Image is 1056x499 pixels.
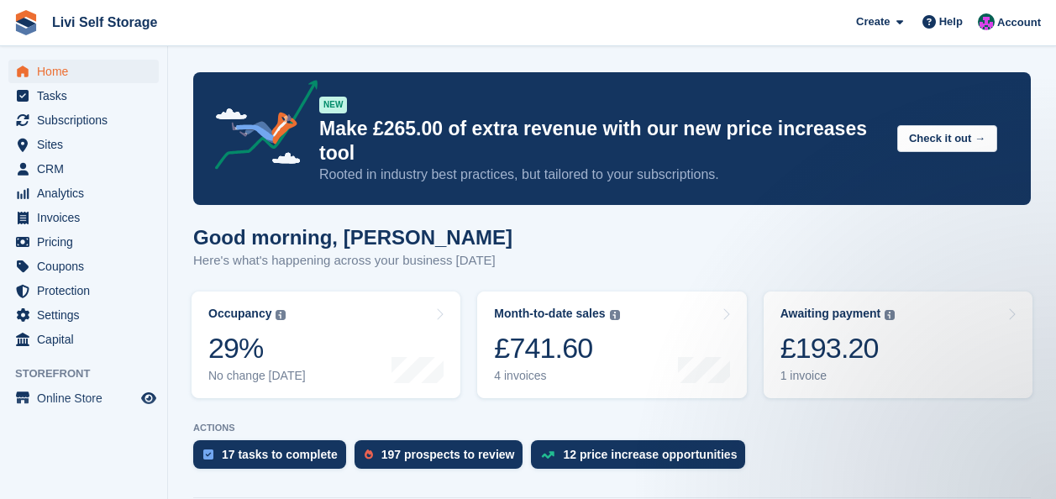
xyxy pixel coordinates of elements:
[37,303,138,327] span: Settings
[193,226,512,249] h1: Good morning, [PERSON_NAME]
[208,369,306,383] div: No change [DATE]
[276,310,286,320] img: icon-info-grey-7440780725fd019a000dd9b08b2336e03edf1995a4989e88bcd33f0948082b44.svg
[37,230,138,254] span: Pricing
[477,292,746,398] a: Month-to-date sales £741.60 4 invoices
[780,369,896,383] div: 1 invoice
[897,125,997,153] button: Check it out →
[192,292,460,398] a: Occupancy 29% No change [DATE]
[319,97,347,113] div: NEW
[37,60,138,83] span: Home
[37,181,138,205] span: Analytics
[193,251,512,271] p: Here's what's happening across your business [DATE]
[531,440,754,477] a: 12 price increase opportunities
[13,10,39,35] img: stora-icon-8386f47178a22dfd0bd8f6a31ec36ba5ce8667c1dd55bd0f319d3a0aa187defe.svg
[37,133,138,156] span: Sites
[494,369,619,383] div: 4 invoices
[8,181,159,205] a: menu
[365,449,373,460] img: prospect-51fa495bee0391a8d652442698ab0144808aea92771e9ea1ae160a38d050c398.svg
[8,328,159,351] a: menu
[885,310,895,320] img: icon-info-grey-7440780725fd019a000dd9b08b2336e03edf1995a4989e88bcd33f0948082b44.svg
[37,328,138,351] span: Capital
[8,60,159,83] a: menu
[201,80,318,176] img: price-adjustments-announcement-icon-8257ccfd72463d97f412b2fc003d46551f7dbcb40ab6d574587a9cd5c0d94...
[8,84,159,108] a: menu
[37,255,138,278] span: Coupons
[208,307,271,321] div: Occupancy
[222,448,338,461] div: 17 tasks to complete
[563,448,737,461] div: 12 price increase opportunities
[193,440,355,477] a: 17 tasks to complete
[319,165,884,184] p: Rooted in industry best practices, but tailored to your subscriptions.
[139,388,159,408] a: Preview store
[978,13,995,30] img: Graham Cameron
[15,365,167,382] span: Storefront
[208,331,306,365] div: 29%
[8,303,159,327] a: menu
[37,386,138,410] span: Online Store
[37,206,138,229] span: Invoices
[193,423,1031,433] p: ACTIONS
[939,13,963,30] span: Help
[8,206,159,229] a: menu
[381,448,515,461] div: 197 prospects to review
[355,440,532,477] a: 197 prospects to review
[610,310,620,320] img: icon-info-grey-7440780725fd019a000dd9b08b2336e03edf1995a4989e88bcd33f0948082b44.svg
[8,133,159,156] a: menu
[494,331,619,365] div: £741.60
[8,230,159,254] a: menu
[37,84,138,108] span: Tasks
[494,307,605,321] div: Month-to-date sales
[8,255,159,278] a: menu
[319,117,884,165] p: Make £265.00 of extra revenue with our new price increases tool
[37,157,138,181] span: CRM
[8,386,159,410] a: menu
[997,14,1041,31] span: Account
[780,307,881,321] div: Awaiting payment
[203,449,213,460] img: task-75834270c22a3079a89374b754ae025e5fb1db73e45f91037f5363f120a921f8.svg
[541,451,554,459] img: price_increase_opportunities-93ffe204e8149a01c8c9dc8f82e8f89637d9d84a8eef4429ea346261dce0b2c0.svg
[856,13,890,30] span: Create
[764,292,1032,398] a: Awaiting payment £193.20 1 invoice
[37,279,138,302] span: Protection
[8,108,159,132] a: menu
[8,279,159,302] a: menu
[45,8,164,36] a: Livi Self Storage
[8,157,159,181] a: menu
[780,331,896,365] div: £193.20
[37,108,138,132] span: Subscriptions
